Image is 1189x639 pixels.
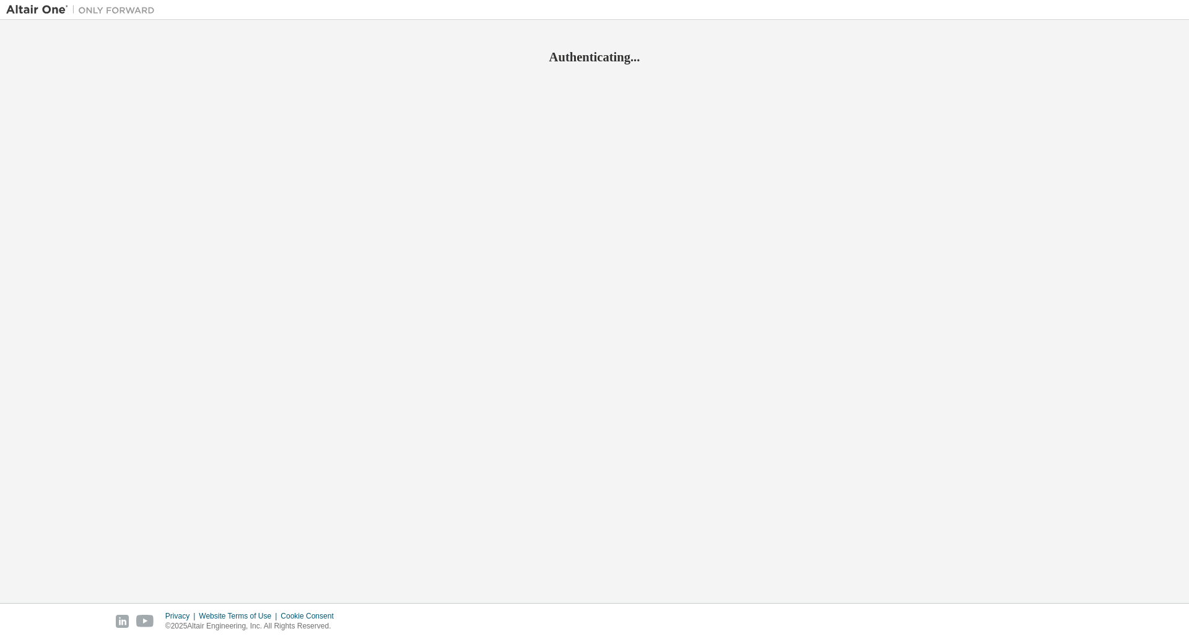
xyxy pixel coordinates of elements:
img: linkedin.svg [116,615,129,628]
div: Privacy [165,611,199,621]
div: Cookie Consent [281,611,341,621]
p: © 2025 Altair Engineering, Inc. All Rights Reserved. [165,621,341,632]
div: Website Terms of Use [199,611,281,621]
h2: Authenticating... [6,49,1183,65]
img: youtube.svg [136,615,154,628]
img: Altair One [6,4,161,16]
